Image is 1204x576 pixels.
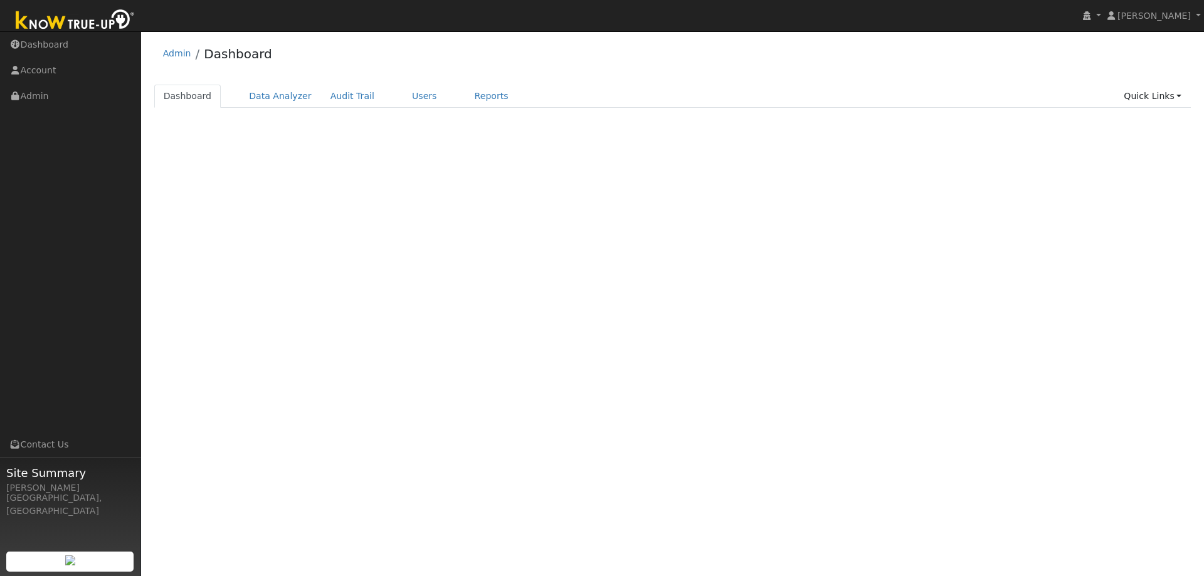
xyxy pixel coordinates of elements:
span: Site Summary [6,464,134,481]
span: [PERSON_NAME] [1117,11,1191,21]
div: [PERSON_NAME] [6,481,134,495]
a: Quick Links [1114,85,1191,108]
a: Reports [465,85,518,108]
a: Data Analyzer [240,85,321,108]
a: Users [403,85,446,108]
img: retrieve [65,555,75,565]
img: Know True-Up [9,7,141,35]
div: [GEOGRAPHIC_DATA], [GEOGRAPHIC_DATA] [6,491,134,518]
a: Dashboard [154,85,221,108]
a: Dashboard [204,46,272,61]
a: Admin [163,48,191,58]
a: Audit Trail [321,85,384,108]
